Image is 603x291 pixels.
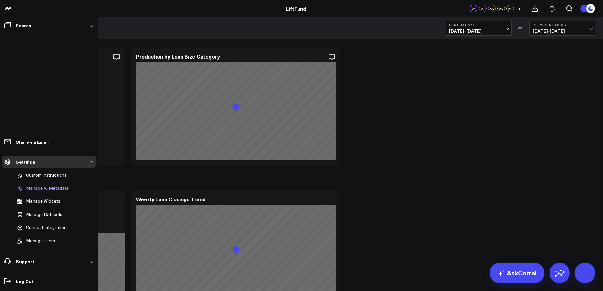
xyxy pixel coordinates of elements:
[533,28,592,34] span: [DATE] - [DATE]
[479,5,487,12] div: DT
[490,263,544,283] a: AskCorral
[470,5,477,12] div: VK
[449,23,508,27] b: Last 30 Days
[15,169,66,181] button: Custom Instructions
[533,23,592,27] b: Previous Period
[449,28,508,34] span: [DATE] - [DATE]
[15,209,77,221] a: Manage Datasets
[518,6,521,11] span: +
[136,196,206,203] div: Weekly Loan Closings Trend
[16,279,34,284] p: Log Out
[136,53,220,60] div: Production by Loan Size Category
[15,222,77,234] a: Connect Integrations
[26,199,60,204] span: Manage Widgets
[15,235,55,247] button: Manage Users
[16,139,49,144] p: Share via Email
[26,238,55,244] span: Manage Users
[2,275,96,287] a: Log Out
[16,23,31,28] p: Boards
[446,21,512,36] button: Last 30 Days[DATE]-[DATE]
[26,212,62,218] span: Manage Datasets
[16,259,34,264] p: Support
[529,21,595,36] button: Previous Period[DATE]-[DATE]
[26,173,66,178] p: Custom Instructions
[26,225,69,231] span: Connect Integrations
[506,5,514,12] div: AH
[516,5,523,12] button: +
[286,5,306,12] a: LiftFund
[515,26,526,30] div: VS
[488,5,496,12] div: CL
[26,186,69,191] p: Manage AI Metadata
[497,5,505,12] div: AL
[15,182,77,194] a: Manage AI Metadata
[15,195,77,207] a: Manage Widgets
[16,159,35,164] p: Settings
